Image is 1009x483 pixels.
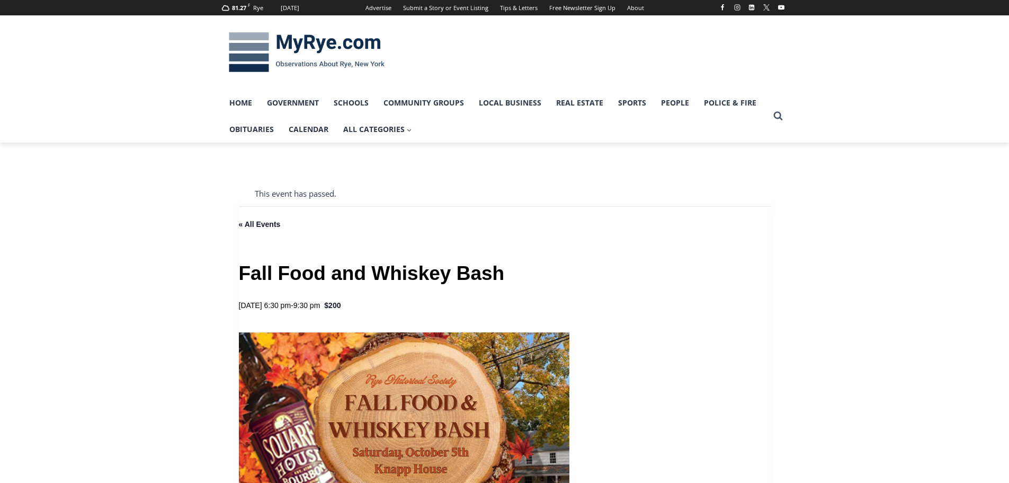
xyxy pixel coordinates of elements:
a: All Categories [336,116,419,143]
div: [DATE] [281,3,299,13]
span: F [248,2,250,8]
a: « All Events [239,220,281,229]
nav: Primary Navigation [222,90,769,143]
a: Local Business [471,90,549,116]
a: Calendar [281,116,336,143]
span: 9:30 pm [293,301,320,310]
a: X [760,1,773,14]
a: Facebook [716,1,729,14]
a: People [654,90,697,116]
a: Obituaries [222,116,281,143]
button: View Search Form [769,107,788,126]
a: Government [260,90,326,116]
a: YouTube [775,1,788,14]
a: Instagram [731,1,744,14]
a: Sports [611,90,654,116]
a: Police & Fire [697,90,764,116]
h1: Fall Food and Whiskey Bash [239,260,771,287]
li: This event has passed. [255,187,771,200]
img: MyRye.com [222,25,391,80]
span: [DATE] 6:30 pm [239,301,291,310]
a: Real Estate [549,90,611,116]
div: Rye [253,3,263,13]
h2: - [239,300,320,312]
a: Home [222,90,260,116]
span: All Categories [343,124,412,135]
span: 81.27 [232,4,246,12]
span: $200 [324,300,341,312]
a: Linkedin [745,1,758,14]
a: Schools [326,90,376,116]
a: Community Groups [376,90,471,116]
